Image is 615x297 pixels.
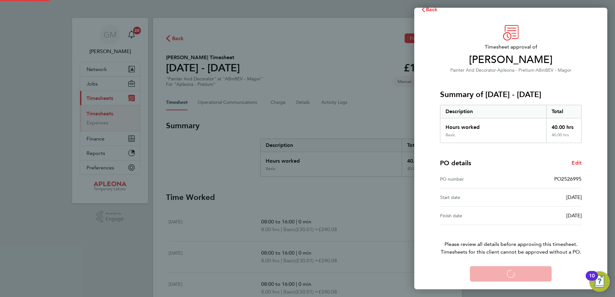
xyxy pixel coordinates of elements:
[589,276,595,284] div: 10
[440,212,511,220] div: Finish date
[440,175,511,183] div: PO number
[496,67,497,73] span: ·
[440,43,582,51] span: Timesheet approval of
[546,118,582,132] div: 40.00 hrs
[546,105,582,118] div: Total
[536,67,571,73] span: ABinBEV - Magor
[497,67,534,73] span: Apleona - Pretium
[589,271,610,292] button: Open Resource Center, 10 new notifications
[440,105,582,143] div: Summary of 20 - 26 Sep 2025
[432,225,589,256] p: Please review all details before approving this timesheet.
[511,194,582,201] div: [DATE]
[426,6,438,13] span: Back
[440,158,471,167] h4: PO details
[511,212,582,220] div: [DATE]
[572,160,582,166] span: Edit
[445,132,455,138] div: Basic
[572,159,582,167] a: Edit
[546,132,582,143] div: 40.00 hrs
[534,67,536,73] span: ·
[414,3,444,16] button: Back
[440,194,511,201] div: Start date
[450,67,496,73] span: Painter And Decorator
[440,118,546,132] div: Hours worked
[432,248,589,256] span: Timesheets for this client cannot be approved without a PO.
[440,105,546,118] div: Description
[440,53,582,66] span: [PERSON_NAME]
[554,176,582,182] span: PO2526995
[440,89,582,100] h3: Summary of [DATE] - [DATE]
